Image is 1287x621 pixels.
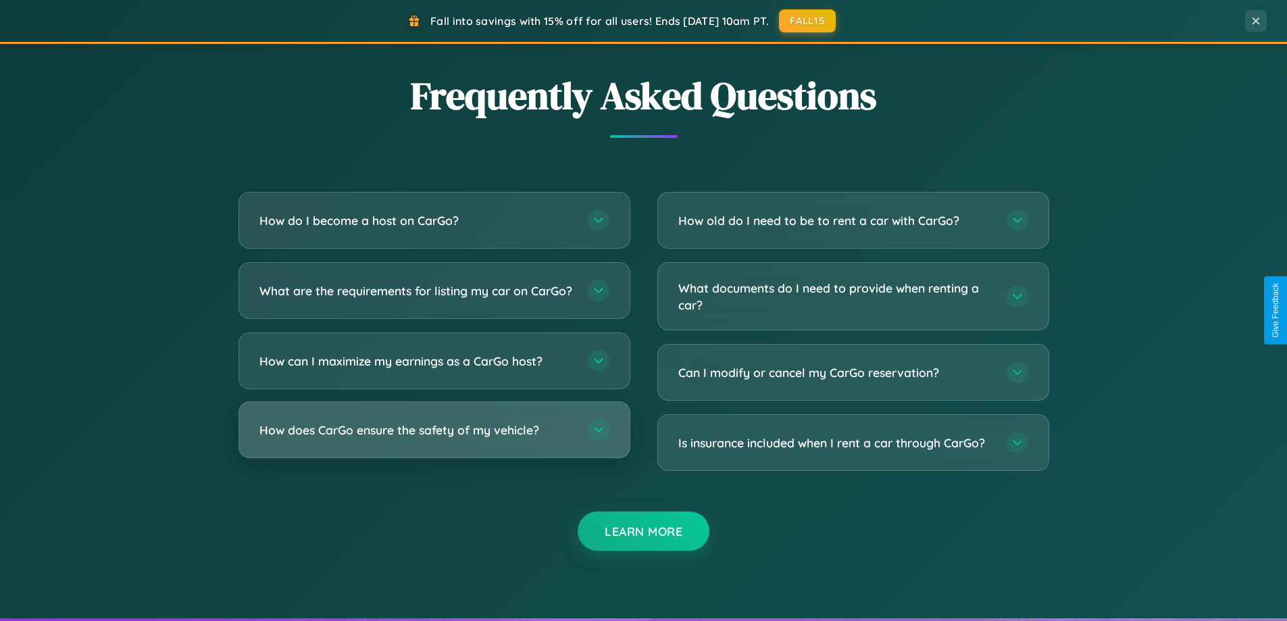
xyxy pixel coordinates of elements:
[259,282,574,299] h3: What are the requirements for listing my car on CarGo?
[779,9,836,32] button: FALL15
[578,512,709,551] button: Learn More
[678,212,993,229] h3: How old do I need to be to rent a car with CarGo?
[678,280,993,313] h3: What documents do I need to provide when renting a car?
[678,434,993,451] h3: Is insurance included when I rent a car through CarGo?
[259,353,574,370] h3: How can I maximize my earnings as a CarGo host?
[678,364,993,381] h3: Can I modify or cancel my CarGo reservation?
[238,70,1049,122] h2: Frequently Asked Questions
[430,14,769,28] span: Fall into savings with 15% off for all users! Ends [DATE] 10am PT.
[259,422,574,439] h3: How does CarGo ensure the safety of my vehicle?
[1271,283,1280,338] div: Give Feedback
[259,212,574,229] h3: How do I become a host on CarGo?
